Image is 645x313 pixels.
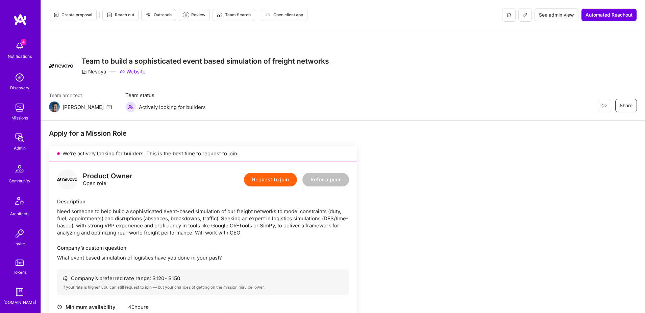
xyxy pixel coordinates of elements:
button: Reach out [102,9,139,21]
div: Tokens [13,269,27,276]
i: icon Mail [106,104,112,110]
div: If your rate is higher, you can still request to join — but your chances of getting on the missio... [63,285,344,290]
img: Invite [13,227,26,240]
button: Create proposal [49,9,97,21]
button: Refer a peer [302,173,349,186]
span: Team status [125,92,206,99]
span: 4 [21,39,26,45]
div: Apply for a Mission Role [49,129,357,138]
span: Team Search [217,12,251,18]
div: Architects [10,210,29,217]
button: Share [615,99,637,112]
img: Company Logo [49,64,73,68]
div: Notifications [8,53,32,60]
div: We’re actively looking for builders. This is the best time to request to join. [49,146,357,161]
i: icon EyeClosed [601,103,607,108]
i: icon Targeter [183,12,189,18]
div: Need someone to help build a sophisticated event-based simulation of our freight networks to mode... [57,208,349,236]
img: Architects [11,194,28,210]
div: Open role [83,173,132,187]
span: Share [620,102,632,109]
div: Missions [11,114,28,121]
h3: Team to build a sophisticated event based simulation of freight networks [81,57,329,65]
div: Admin [14,144,26,152]
span: Outreach [146,12,172,18]
img: Team Architect [49,102,60,112]
button: See admin view [535,8,578,21]
span: See admin view [539,12,574,18]
div: Description [57,198,349,205]
span: Open client app [265,12,303,18]
div: [PERSON_NAME] [63,104,104,111]
img: discovery [13,71,26,84]
a: Website [120,68,146,75]
div: [DOMAIN_NAME] [3,299,36,306]
img: logo [57,170,77,190]
i: icon Proposal [53,12,59,18]
span: Team architect [49,92,112,99]
div: 40 hours [128,304,244,311]
img: logo [14,14,27,26]
button: Open client app [261,9,307,21]
div: Discovery [10,84,29,91]
div: Company’s preferred rate range: $ 120 - $ 150 [63,275,344,282]
span: Actively looking for builders [139,104,206,111]
img: guide book [13,285,26,299]
button: Review [179,9,210,21]
span: Reach out [107,12,134,18]
button: Request to join [244,173,297,186]
button: Automated Reachout [581,8,637,21]
img: Community [11,161,28,177]
div: Company’s custom question [57,244,349,251]
button: Team Search [213,9,255,21]
div: Nevoya [81,68,106,75]
img: Actively looking for builders [125,102,136,112]
div: Minimum availability [57,304,125,311]
span: Review [183,12,205,18]
img: admin teamwork [13,131,26,144]
p: What event based simulation of logistics have you done in your past? [57,254,349,261]
i: icon Clock [57,305,62,310]
span: Automated Reachout [586,12,632,18]
div: Product Owner [83,173,132,180]
button: Outreach [141,9,176,21]
img: tokens [16,260,24,266]
i: icon Cash [63,276,68,281]
span: Create proposal [53,12,92,18]
img: teamwork [13,101,26,114]
div: Invite [15,240,25,247]
img: bell [13,39,26,53]
i: icon CompanyGray [81,69,87,74]
div: Community [9,177,30,184]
